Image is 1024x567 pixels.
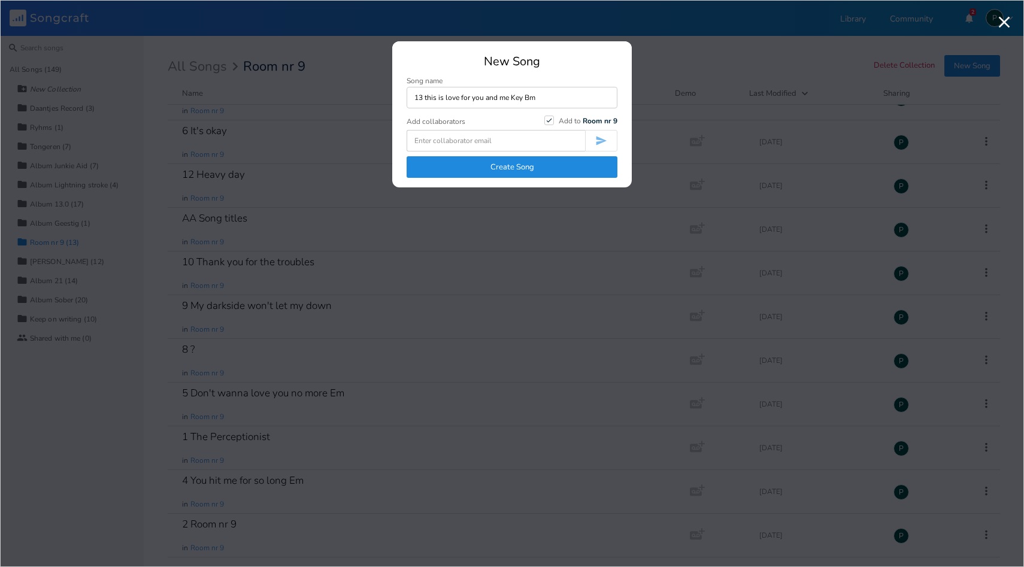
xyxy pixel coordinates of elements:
[407,77,617,84] div: Song name
[559,116,617,126] span: Add to
[407,130,585,151] input: Enter collaborator email
[585,130,617,151] button: Invite
[407,156,617,178] button: Create Song
[583,116,617,126] b: Room nr 9
[407,118,465,125] div: Add collaborators
[407,87,617,108] input: Enter song name
[407,56,617,68] div: New Song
